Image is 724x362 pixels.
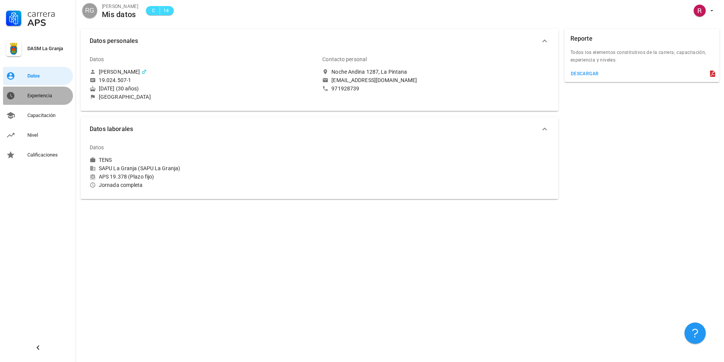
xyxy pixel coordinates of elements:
div: [PERSON_NAME] [102,3,138,10]
div: [EMAIL_ADDRESS][DOMAIN_NAME] [331,77,417,84]
div: Reporte [570,29,593,49]
div: descargar [570,71,599,76]
div: Noche Andina 1287, La Pintana [331,68,407,75]
div: Calificaciones [27,152,70,158]
a: Experiencia [3,87,73,105]
span: Datos personales [90,36,540,46]
span: 14 [163,7,169,14]
div: avatar [694,5,706,17]
a: [EMAIL_ADDRESS][DOMAIN_NAME] [322,77,549,84]
div: [GEOGRAPHIC_DATA] [99,93,151,100]
div: APS [27,18,70,27]
div: APS 19.378 (Plazo fijo) [90,173,316,180]
div: [DATE] (30 años) [90,85,316,92]
a: 971928739 [322,85,549,92]
div: avatar [82,3,97,18]
div: Mis datos [102,10,138,19]
div: SAPU La Granja (SAPU La Granja) [90,165,316,172]
a: Nivel [3,126,73,144]
div: Experiencia [27,93,70,99]
a: Noche Andina 1287, La Pintana [322,68,549,75]
button: Datos personales [81,29,558,53]
div: 971928739 [331,85,359,92]
div: Capacitación [27,112,70,119]
span: C [151,7,157,14]
div: 19.024.507-1 [99,77,131,84]
div: Datos [90,138,104,156]
a: Calificaciones [3,146,73,164]
div: TENS [99,156,112,163]
div: [PERSON_NAME] [99,68,140,75]
div: Jornada completa [90,182,316,188]
div: Datos [27,73,70,79]
div: Carrera [27,9,70,18]
div: Contacto personal [322,50,367,68]
div: Nivel [27,132,70,138]
span: RG [85,3,94,18]
button: Datos laborales [81,117,558,141]
div: Todos los elementos constitutivos de la carrera; capacitación, experiencia y niveles. [564,49,719,68]
button: descargar [567,68,602,79]
a: Capacitación [3,106,73,125]
div: Datos [90,50,104,68]
span: Datos laborales [90,124,540,134]
div: DASM La Granja [27,46,70,52]
a: Datos [3,67,73,85]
